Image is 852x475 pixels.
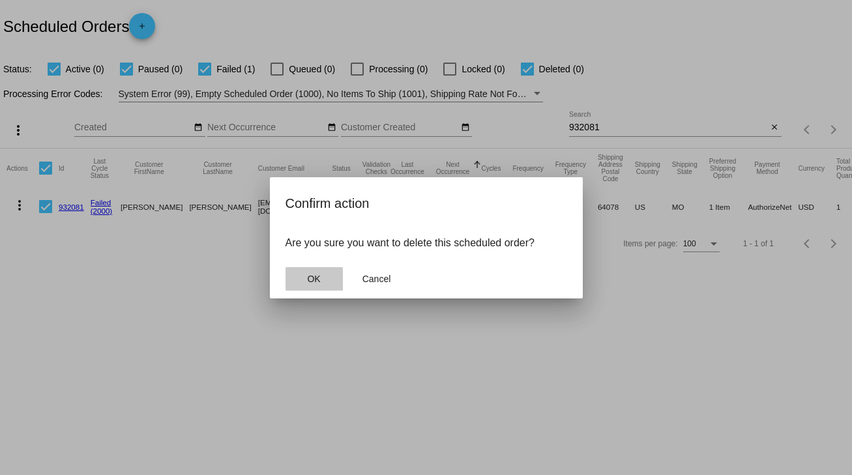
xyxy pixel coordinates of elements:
button: Close dialog [348,267,405,291]
h2: Confirm action [286,193,567,214]
p: Are you sure you want to delete this scheduled order? [286,237,567,249]
span: OK [307,274,320,284]
span: Cancel [362,274,391,284]
button: Close dialog [286,267,343,291]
